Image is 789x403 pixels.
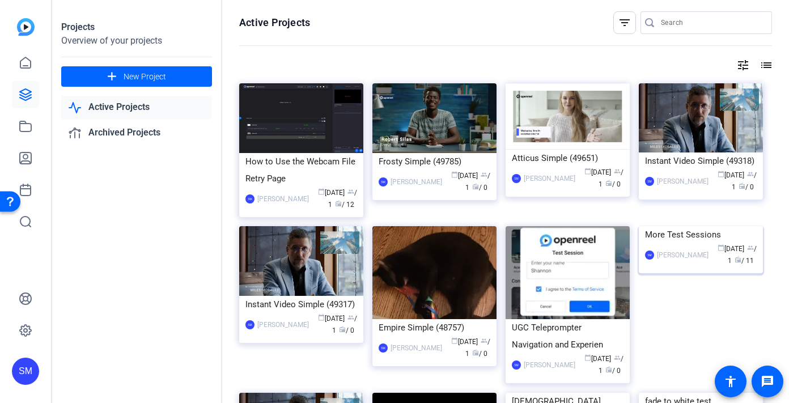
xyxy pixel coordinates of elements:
span: [DATE] [718,245,744,253]
span: [DATE] [718,171,744,179]
div: [PERSON_NAME] [391,342,442,354]
div: [PERSON_NAME] [524,359,575,371]
span: calendar_today [318,314,325,321]
button: New Project [61,66,212,87]
span: calendar_today [451,337,458,344]
mat-icon: add [105,70,119,84]
span: calendar_today [718,244,724,251]
span: [DATE] [318,315,345,323]
span: radio [739,183,745,189]
mat-icon: list [758,58,772,72]
img: blue-gradient.svg [17,18,35,36]
div: How to Use the Webcam File Retry Page [245,153,357,187]
div: SM [512,174,521,183]
div: SM [12,358,39,385]
span: group [481,171,487,178]
span: / 0 [472,184,487,192]
span: [DATE] [318,189,345,197]
span: group [747,244,754,251]
span: radio [339,326,346,333]
div: [PERSON_NAME] [657,249,709,261]
mat-icon: message [761,375,774,388]
input: Search [661,16,763,29]
h1: Active Projects [239,16,310,29]
span: radio [735,256,741,263]
div: More Test Sessions [645,226,757,243]
span: / 0 [472,350,487,358]
div: Instant Video Simple (49318) [645,152,757,169]
span: [DATE] [584,355,611,363]
span: group [614,354,621,361]
div: [PERSON_NAME] [391,176,442,188]
mat-icon: filter_list [618,16,631,29]
div: SM [645,177,654,186]
div: Atticus Simple (49651) [512,150,623,167]
div: Empire Simple (48757) [379,319,490,336]
span: / 0 [605,180,621,188]
span: / 1 [328,189,357,209]
div: SM [645,251,654,260]
div: UGC Teleprompter Navigation and Experien [512,319,623,353]
span: / 0 [339,326,354,334]
span: calendar_today [451,171,458,178]
span: group [347,188,354,195]
span: calendar_today [318,188,325,195]
span: radio [472,349,479,356]
div: SM [245,320,254,329]
div: Overview of your projects [61,34,212,48]
span: calendar_today [718,171,724,177]
span: [DATE] [451,338,478,346]
div: [PERSON_NAME] [257,193,309,205]
span: / 1 [465,172,490,192]
span: radio [472,183,479,190]
span: calendar_today [584,354,591,361]
span: / 1 [332,315,357,334]
div: Projects [61,20,212,34]
span: radio [605,180,612,186]
span: group [747,171,754,177]
span: New Project [124,71,166,83]
div: [PERSON_NAME] [657,176,709,187]
div: Instant Video Simple (49317) [245,296,357,313]
span: group [614,168,621,175]
div: SM [379,343,388,353]
span: [DATE] [584,168,611,176]
span: group [481,337,487,344]
span: / 0 [739,183,754,191]
span: [DATE] [451,172,478,180]
span: radio [605,366,612,373]
span: calendar_today [584,168,591,175]
span: / 12 [335,201,354,209]
a: Active Projects [61,96,212,119]
div: Frosty Simple (49785) [379,153,490,170]
div: [PERSON_NAME] [524,173,575,184]
div: [PERSON_NAME] [257,319,309,330]
span: group [347,314,354,321]
mat-icon: tune [736,58,750,72]
div: SM [245,194,254,203]
div: SM [379,177,388,186]
span: radio [335,200,342,207]
div: SM [512,360,521,370]
mat-icon: accessibility [724,375,737,388]
span: / 0 [605,367,621,375]
a: Archived Projects [61,121,212,145]
span: / 11 [735,257,754,265]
